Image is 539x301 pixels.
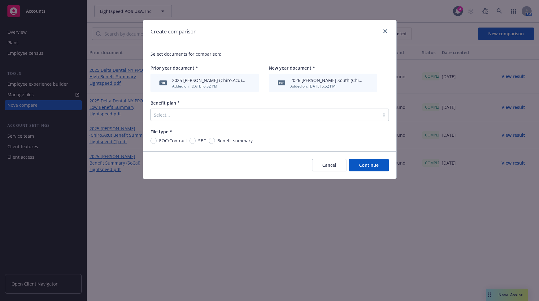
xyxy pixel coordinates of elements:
[290,77,363,84] div: 2026 [PERSON_NAME] South (Chiro.Acu) Benefit Summary Lightspeed.pdf
[150,65,198,71] span: Prior year document *
[381,28,389,35] a: close
[150,51,389,57] p: Select documents for comparison:
[172,84,245,89] div: Added on: [DATE] 6:52 PM
[209,138,215,144] input: Benefit summary
[189,138,196,144] input: SBC
[150,129,172,135] span: File type *
[278,80,285,85] span: pdf
[248,80,253,86] button: archive file
[366,80,371,86] button: archive file
[159,80,167,85] span: pdf
[150,100,180,106] span: Benefit plan *
[269,65,315,71] span: New year document *
[349,159,389,171] button: Continue
[290,84,363,89] div: Added on: [DATE] 6:52 PM
[312,159,346,171] button: Cancel
[159,137,187,144] span: EOC/Contract
[150,138,157,144] input: EOC/Contract
[150,28,197,36] h1: Create comparison
[172,77,245,84] div: 2025 [PERSON_NAME] (Chiro.Acu) Benefit Summary Lightspeed.pdf
[217,137,253,144] span: Benefit summary
[198,137,206,144] span: SBC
